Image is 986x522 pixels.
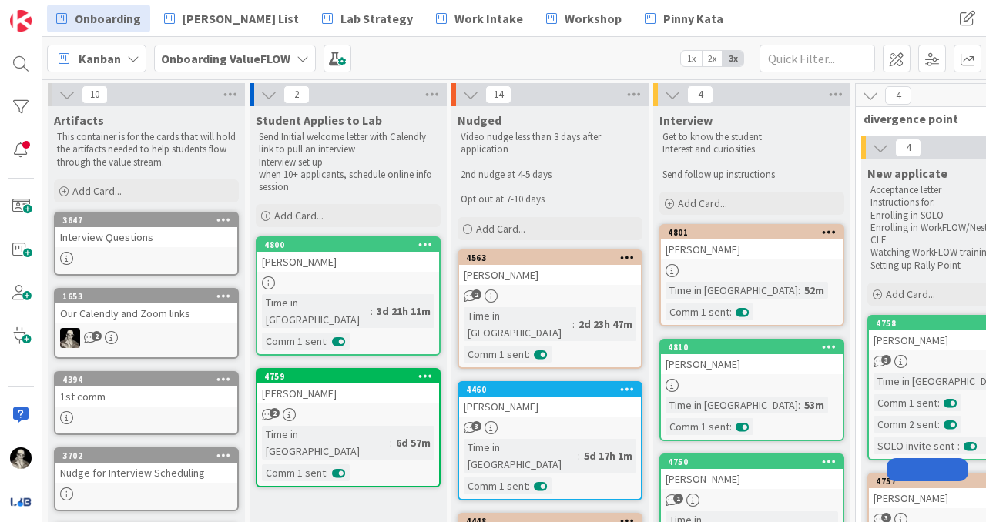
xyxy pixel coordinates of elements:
div: [PERSON_NAME] [257,252,439,272]
p: when 10+ applicants, schedule online info session [259,169,438,194]
p: Send Initial welcome letter with Calendly link to pull an interview [259,131,438,156]
span: : [390,434,392,451]
b: Onboarding ValueFLOW [161,51,290,66]
img: Visit kanbanzone.com [10,10,32,32]
div: Time in [GEOGRAPHIC_DATA] [464,439,578,473]
div: 4810[PERSON_NAME] [661,340,843,374]
span: 4 [895,139,921,157]
span: : [371,303,373,320]
span: : [957,437,960,454]
a: [PERSON_NAME] List [155,5,308,32]
div: Interview Questions [55,227,237,247]
span: Add Card... [476,222,525,236]
span: 10 [82,85,108,104]
span: : [572,316,575,333]
a: 4563[PERSON_NAME]Time in [GEOGRAPHIC_DATA]:2d 23h 47mComm 1 sent: [458,249,642,369]
a: 4460[PERSON_NAME]Time in [GEOGRAPHIC_DATA]:5d 17h 1mComm 1 sent: [458,381,642,500]
div: 3647 [55,213,237,227]
div: 4460 [466,384,641,395]
a: Lab Strategy [313,5,422,32]
div: 3647 [62,215,237,226]
span: 1 [673,494,683,504]
span: Add Card... [72,184,122,198]
div: 4810 [661,340,843,354]
div: 6d 57m [392,434,434,451]
img: avatar [10,490,32,512]
span: : [528,346,530,363]
img: WS [60,328,80,348]
div: 4759 [257,370,439,383]
div: 4563 [466,253,641,263]
span: 4 [885,86,911,105]
div: 4563 [459,251,641,265]
span: Add Card... [678,196,727,210]
span: Nudged [458,112,501,128]
div: [PERSON_NAME] [661,239,843,259]
span: 3x [723,51,743,66]
span: : [937,416,940,433]
div: 4750[PERSON_NAME] [661,455,843,489]
span: Lab Strategy [340,9,413,28]
span: Onboarding [75,9,141,28]
input: Quick Filter... [760,45,875,72]
div: 1653 [62,291,237,302]
a: Work Intake [427,5,532,32]
p: Send follow up instructions [662,169,841,181]
span: : [937,394,940,411]
div: SOLO invite sent [874,437,957,454]
a: 3702Nudge for Interview Scheduling [54,447,239,511]
a: 4759[PERSON_NAME]Time in [GEOGRAPHIC_DATA]:6d 57mComm 1 sent: [256,368,441,487]
span: 2 [471,289,481,299]
div: 4759[PERSON_NAME] [257,370,439,403]
div: 3702 [62,450,237,461]
span: Add Card... [274,209,324,223]
a: 43941st comm [54,371,239,435]
div: 4750 [668,457,843,467]
span: Student Applies to Lab [256,112,382,128]
div: 1st comm [55,386,237,407]
div: Time in [GEOGRAPHIC_DATA] [666,282,798,299]
span: 3 [471,421,481,431]
div: Comm 1 sent [464,477,528,494]
span: 3 [881,355,891,365]
div: Comm 1 sent [464,346,528,363]
div: 4759 [264,371,439,382]
span: 2 [92,331,102,341]
div: [PERSON_NAME] [661,469,843,489]
div: Comm 1 sent [666,418,729,435]
div: 5d 17h 1m [580,447,636,464]
div: 3d 21h 11m [373,303,434,320]
div: 4800[PERSON_NAME] [257,238,439,272]
div: 3702Nudge for Interview Scheduling [55,449,237,483]
span: 14 [485,85,511,104]
a: 4801[PERSON_NAME]Time in [GEOGRAPHIC_DATA]:52mComm 1 sent: [659,224,844,326]
span: : [798,282,800,299]
div: 43941st comm [55,373,237,407]
div: 3647Interview Questions [55,213,237,247]
p: Video nudge less than 3 days after application [461,131,639,156]
div: Comm 1 sent [874,394,937,411]
p: Get to know the student [662,131,841,143]
span: 2 [283,85,310,104]
span: New applicate [867,166,947,181]
div: 4750 [661,455,843,469]
span: [PERSON_NAME] List [183,9,299,28]
span: Interview [659,112,713,128]
span: : [798,397,800,413]
div: Comm 2 sent [874,416,937,433]
div: 4460[PERSON_NAME] [459,383,641,417]
div: 4460 [459,383,641,397]
p: Interview set up [259,156,438,169]
a: 3647Interview Questions [54,212,239,276]
div: 4800 [257,238,439,252]
a: 4810[PERSON_NAME]Time in [GEOGRAPHIC_DATA]:53mComm 1 sent: [659,339,844,441]
span: : [326,464,328,481]
div: WS [55,328,237,348]
span: : [578,447,580,464]
p: This container is for the cards that will hold the artifacts needed to help students flow through... [57,131,236,169]
span: : [729,418,732,435]
div: 4394 [55,373,237,386]
div: Comm 1 sent [262,464,326,481]
p: Interest and curiosities [662,143,841,156]
div: Time in [GEOGRAPHIC_DATA] [666,397,798,413]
